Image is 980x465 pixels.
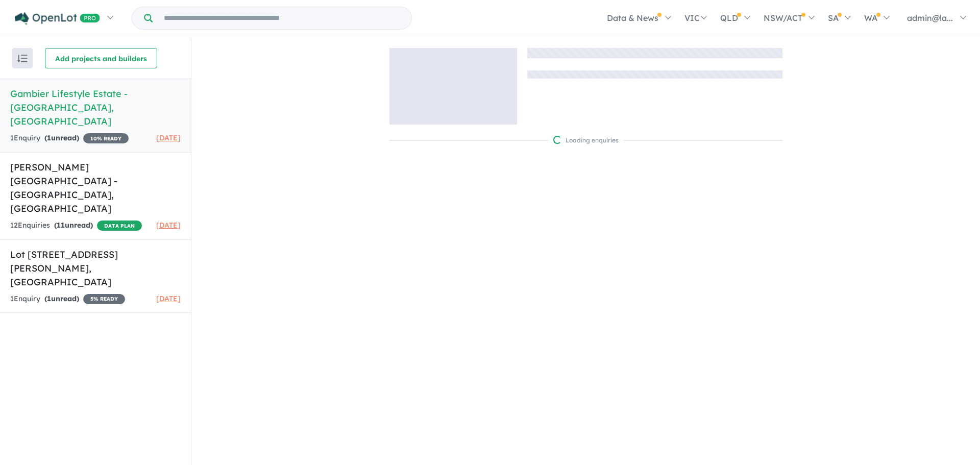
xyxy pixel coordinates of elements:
div: 1 Enquir y [10,293,125,305]
h5: [PERSON_NAME][GEOGRAPHIC_DATA] - [GEOGRAPHIC_DATA] , [GEOGRAPHIC_DATA] [10,160,181,215]
strong: ( unread) [44,133,79,142]
span: [DATE] [156,221,181,230]
span: [DATE] [156,294,181,303]
h5: Lot [STREET_ADDRESS][PERSON_NAME] , [GEOGRAPHIC_DATA] [10,248,181,289]
span: DATA PLAN [97,221,142,231]
span: 10 % READY [83,133,129,143]
h5: Gambier Lifestyle Estate - [GEOGRAPHIC_DATA] , [GEOGRAPHIC_DATA] [10,87,181,128]
img: Openlot PRO Logo White [15,12,100,25]
div: 1 Enquir y [10,132,129,144]
span: 5 % READY [83,294,125,304]
button: Add projects and builders [45,48,157,68]
span: 11 [57,221,65,230]
img: sort.svg [17,55,28,62]
span: admin@la... [907,13,953,23]
span: 1 [47,294,51,303]
input: Try estate name, suburb, builder or developer [155,7,409,29]
div: 12 Enquir ies [10,219,142,232]
span: 1 [47,133,51,142]
div: Loading enquiries [553,135,619,145]
strong: ( unread) [54,221,93,230]
span: [DATE] [156,133,181,142]
strong: ( unread) [44,294,79,303]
